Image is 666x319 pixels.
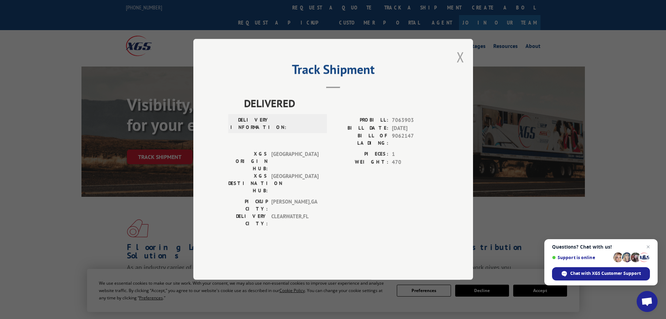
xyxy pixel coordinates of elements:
[552,255,611,260] span: Support is online
[392,117,438,125] span: 7063903
[333,158,388,166] label: WEIGHT:
[552,244,650,250] span: Questions? Chat with us!
[228,213,268,228] label: DELIVERY CITY:
[244,96,438,111] span: DELIVERED
[457,48,464,66] button: Close modal
[392,132,438,147] span: 9062147
[333,117,388,125] label: PROBILL:
[333,132,388,147] label: BILL OF LADING:
[333,124,388,132] label: BILL DATE:
[552,267,650,280] div: Chat with XGS Customer Support
[271,213,318,228] span: CLEARWATER , FL
[644,243,652,251] span: Close chat
[570,270,641,277] span: Chat with XGS Customer Support
[392,151,438,159] span: 1
[271,173,318,195] span: [GEOGRAPHIC_DATA]
[271,151,318,173] span: [GEOGRAPHIC_DATA]
[228,173,268,195] label: XGS DESTINATION HUB:
[392,124,438,132] span: [DATE]
[392,158,438,166] span: 470
[230,117,270,131] label: DELIVERY INFORMATION:
[637,291,658,312] div: Open chat
[333,151,388,159] label: PIECES:
[271,198,318,213] span: [PERSON_NAME] , GA
[228,198,268,213] label: PICKUP CITY:
[228,64,438,78] h2: Track Shipment
[228,151,268,173] label: XGS ORIGIN HUB:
